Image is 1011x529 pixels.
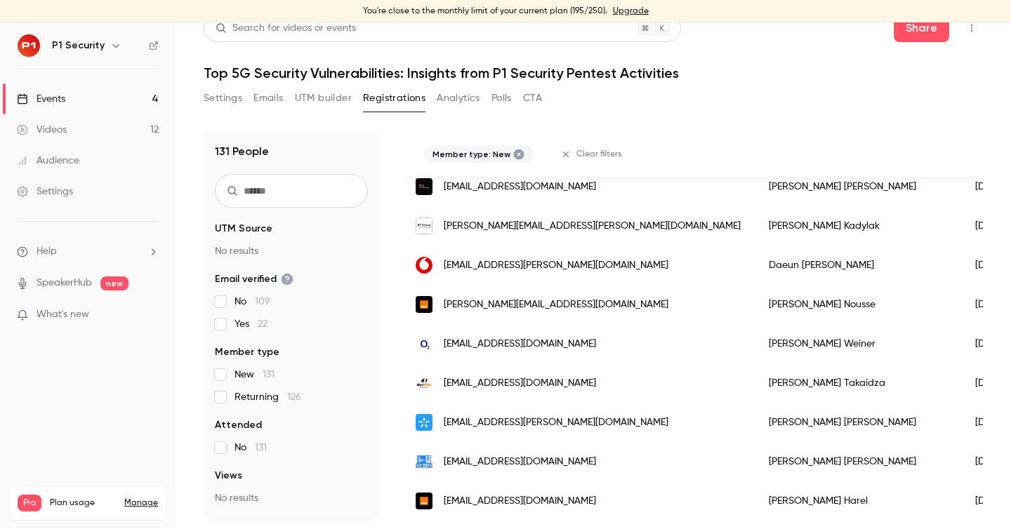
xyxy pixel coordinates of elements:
a: Upgrade [613,6,649,17]
span: 109 [255,297,270,307]
span: [EMAIL_ADDRESS][PERSON_NAME][DOMAIN_NAME] [444,415,668,430]
img: P1 Security [18,34,40,57]
span: Returning [234,390,301,404]
div: [PERSON_NAME] [PERSON_NAME] [755,167,961,206]
div: [PERSON_NAME] Kadylak [755,206,961,246]
p: No results [215,491,368,505]
span: Pro [18,495,41,511]
span: No [234,295,270,309]
span: Member type: New [432,149,510,160]
span: UTM Source [215,222,272,236]
div: Search for videos or events [216,21,356,36]
span: new [100,276,128,290]
img: orange.com [416,296,432,313]
a: Manage [124,497,158,509]
div: [PERSON_NAME] Nousse [755,285,961,324]
div: [PERSON_NAME] Weiner [755,324,961,363]
span: Help [37,244,57,259]
button: Settings [204,87,242,109]
div: [PERSON_NAME] Takaidza [755,363,961,403]
div: Daeun [PERSON_NAME] [755,246,961,285]
span: No [234,441,267,455]
li: help-dropdown-opener [17,244,159,259]
h1: Top 5G Security Vulnerabilities: Insights from P1 Security Pentest Activities [204,65,983,81]
img: mitesp.com [416,178,432,195]
div: Audience [17,154,79,168]
span: Email verified [215,272,293,286]
img: vodafone.com [416,257,432,274]
button: UTM builder [295,87,352,109]
button: Registrations [363,87,425,109]
span: [EMAIL_ADDRESS][DOMAIN_NAME] [444,455,596,469]
span: [EMAIL_ADDRESS][DOMAIN_NAME] [444,376,596,391]
span: Views [215,469,242,483]
span: [EMAIL_ADDRESS][PERSON_NAME][DOMAIN_NAME] [444,258,668,273]
img: bt.com [416,217,432,234]
img: kyivstar.net [416,414,432,431]
a: SpeakerHub [37,276,92,290]
span: Attended [215,418,262,432]
div: Events [17,92,65,106]
button: CTA [523,87,542,109]
span: 131 [263,370,275,380]
span: [PERSON_NAME][EMAIL_ADDRESS][PERSON_NAME][DOMAIN_NAME] [444,219,741,234]
div: [PERSON_NAME] [PERSON_NAME] [755,442,961,481]
p: No results [215,244,368,258]
h6: P1 Security [52,39,105,53]
div: [PERSON_NAME] Harel [755,481,961,521]
div: [PERSON_NAME] [PERSON_NAME] [755,403,961,442]
button: Polls [491,87,512,109]
img: netone.co.zw [416,375,432,391]
span: [EMAIL_ADDRESS][DOMAIN_NAME] [444,494,596,509]
img: orange.com [416,493,432,509]
span: 131 [255,443,267,453]
span: Member type [215,345,279,359]
span: What's new [37,307,89,322]
span: [PERSON_NAME][EMAIL_ADDRESS][DOMAIN_NAME] [444,297,668,312]
h1: 131 People [215,143,269,160]
span: Yes [234,317,267,331]
span: 126 [287,392,301,402]
button: Share [894,14,949,42]
span: New [234,368,275,382]
button: Emails [253,87,283,109]
button: Analytics [437,87,480,109]
div: Settings [17,185,73,199]
img: o2.cz [416,335,432,352]
img: altmails.com [416,453,432,470]
span: 22 [258,319,267,329]
span: Plan usage [50,497,116,509]
span: [EMAIL_ADDRESS][DOMAIN_NAME] [444,337,596,351]
button: Clear filters [555,143,630,166]
div: Videos [17,123,67,137]
span: Clear filters [576,149,622,160]
button: Remove "New member" from selected filters [513,149,524,160]
span: [EMAIL_ADDRESS][DOMAIN_NAME] [444,180,596,194]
